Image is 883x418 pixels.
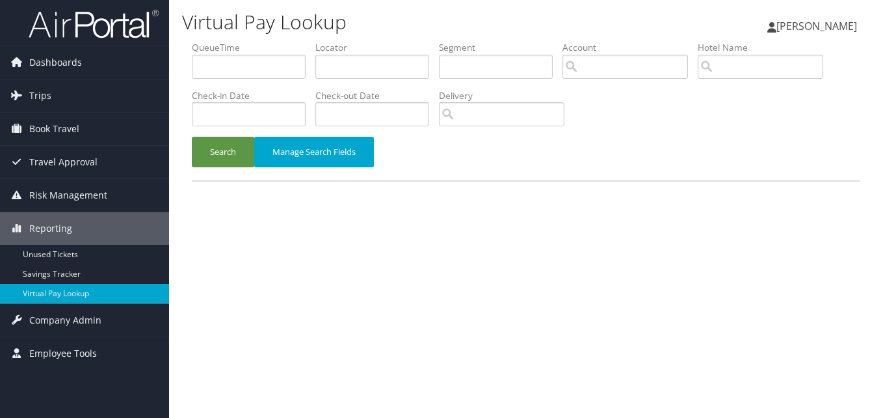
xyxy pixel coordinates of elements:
[29,179,107,212] span: Risk Management
[29,46,82,79] span: Dashboards
[29,337,97,370] span: Employee Tools
[315,41,439,54] label: Locator
[767,7,870,46] a: [PERSON_NAME]
[192,89,315,102] label: Check-in Date
[192,41,315,54] label: QueueTime
[315,89,439,102] label: Check-out Date
[29,79,51,112] span: Trips
[562,41,698,54] label: Account
[439,41,562,54] label: Segment
[776,19,857,33] span: [PERSON_NAME]
[182,8,640,36] h1: Virtual Pay Lookup
[192,137,254,167] button: Search
[254,137,374,167] button: Manage Search Fields
[29,113,79,145] span: Book Travel
[29,8,159,39] img: airportal-logo.png
[698,41,833,54] label: Hotel Name
[29,146,98,178] span: Travel Approval
[29,304,101,337] span: Company Admin
[439,89,574,102] label: Delivery
[29,212,72,245] span: Reporting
